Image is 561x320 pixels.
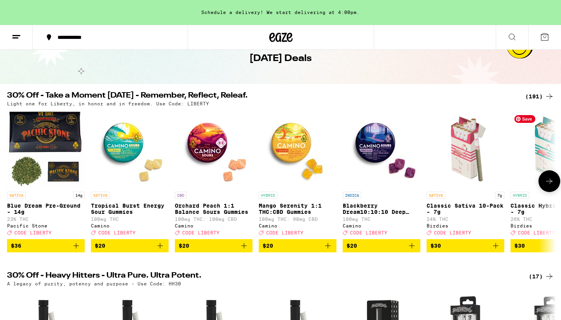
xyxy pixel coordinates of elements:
[7,217,85,222] p: 23% THC
[343,239,420,252] button: Add to bag
[175,110,253,188] img: Camino - Orchard Peach 1:1 Balance Sours Gummies
[91,110,169,239] a: Open page for Tropical Burst Energy Sour Gummies from Camino
[518,230,555,235] span: CODE LIBERTY
[427,239,504,252] button: Add to bag
[91,203,169,215] p: Tropical Burst Energy Sour Gummies
[427,192,445,199] p: SATIVA
[427,223,504,228] div: Birdies
[91,217,169,222] p: 100mg THC
[91,110,169,188] img: Camino - Tropical Burst Energy Sour Gummies
[7,192,26,199] p: SATIVA
[514,243,525,249] span: $30
[175,217,253,222] p: 100mg THC: 100mg CBD
[7,92,516,101] h2: 30% Off - Take a Moment [DATE] - Remember, Reflect, Releaf.
[9,5,60,12] span: Hi. Need any help?
[175,223,253,228] div: Camino
[266,230,303,235] span: CODE LIBERTY
[175,239,253,252] button: Add to bag
[259,239,336,252] button: Add to bag
[350,230,387,235] span: CODE LIBERTY
[343,110,420,188] img: Camino - Blackberry Dream10:10:10 Deep Sleep Gummies
[347,243,357,249] span: $20
[263,243,273,249] span: $20
[259,192,277,199] p: HYBRID
[73,192,85,199] p: 14g
[14,230,52,235] span: CODE LIBERTY
[175,192,186,199] p: CBD
[98,230,136,235] span: CODE LIBERTY
[514,115,535,123] span: Save
[91,239,169,252] button: Add to bag
[427,217,504,222] p: 24% THC
[7,203,85,215] p: Blue Dream Pre-Ground - 14g
[259,110,336,188] img: Camino - Mango Serenity 1:1 THC:CBD Gummies
[91,223,169,228] div: Camino
[175,203,253,215] p: Orchard Peach 1:1 Balance Sours Gummies
[343,223,420,228] div: Camino
[525,92,554,101] a: (191)
[259,217,336,222] p: 100mg THC: 98mg CBD
[430,243,441,249] span: $30
[175,110,253,239] a: Open page for Orchard Peach 1:1 Balance Sours Gummies from Camino
[510,192,529,199] p: HYBRID
[7,272,516,281] h2: 30% Off - Heavy Hitters - Ultra Pure. Ultra Potent.
[343,203,420,215] p: Blackberry Dream10:10:10 Deep Sleep Gummies
[427,110,504,239] a: Open page for Classic Sativa 10-Pack - 7g from Birdies
[343,110,420,239] a: Open page for Blackberry Dream10:10:10 Deep Sleep Gummies from Camino
[259,223,336,228] div: Camino
[179,243,189,249] span: $20
[434,230,471,235] span: CODE LIBERTY
[529,272,554,281] a: (17)
[182,230,220,235] span: CODE LIBERTY
[7,110,85,188] img: Pacific Stone - Blue Dream Pre-Ground - 14g
[495,192,504,199] p: 7g
[7,239,85,252] button: Add to bag
[7,281,181,286] p: A legacy of purity, potency and purpose - Use Code: HH30
[7,101,209,106] p: Light one for Liberty, in honor and in freedom. Use Code: LIBERTY
[259,110,336,239] a: Open page for Mango Serenity 1:1 THC:CBD Gummies from Camino
[343,192,361,199] p: INDICA
[7,110,85,239] a: Open page for Blue Dream Pre-Ground - 14g from Pacific Stone
[427,110,504,188] img: Birdies - Classic Sativa 10-Pack - 7g
[259,203,336,215] p: Mango Serenity 1:1 THC:CBD Gummies
[343,217,420,222] p: 100mg THC
[7,223,85,228] div: Pacific Stone
[91,192,110,199] p: SATIVA
[427,203,504,215] p: Classic Sativa 10-Pack - 7g
[11,243,21,249] span: $36
[249,52,312,65] h1: [DATE] Deals
[95,243,105,249] span: $20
